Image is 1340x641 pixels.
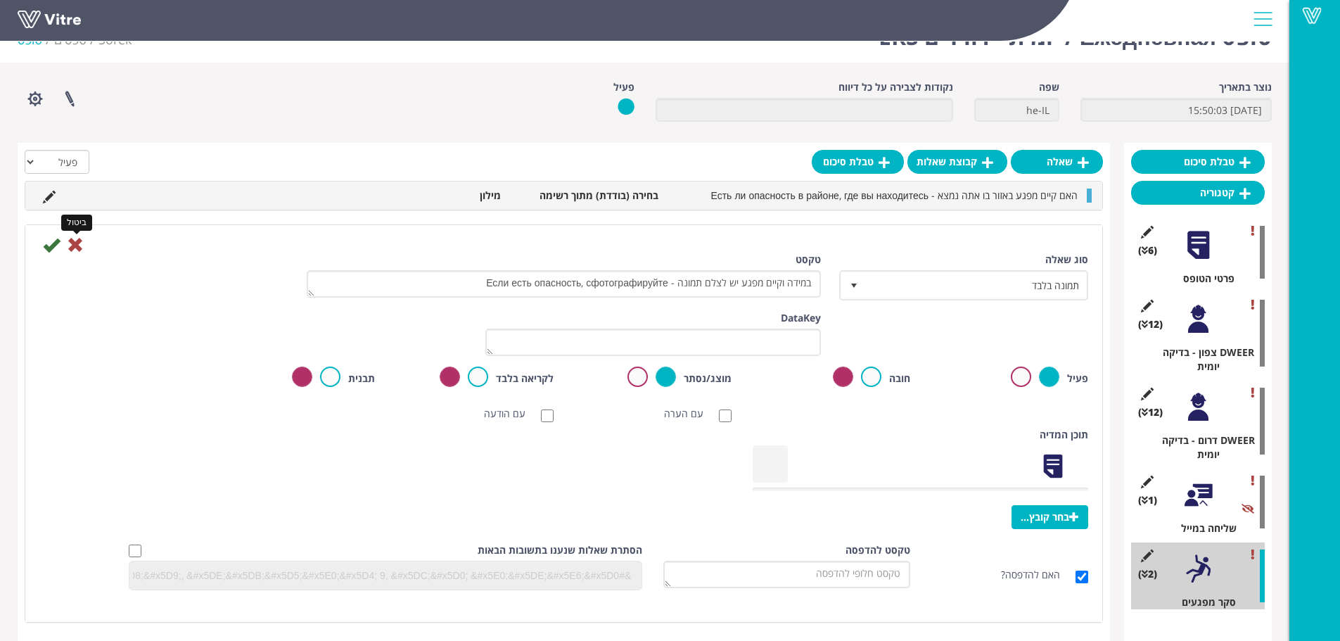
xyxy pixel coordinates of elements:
[350,189,508,203] li: מילון
[846,543,910,557] label: טקסט להדפסה
[781,311,821,325] label: DataKey
[1142,595,1265,609] div: סקר מפגעים
[129,565,635,586] input: &#x5DC;&#x5D3;&#x5D5;&#x5D2;&#x5DE;&#x5D4;: &#x5DC;&#x5D0; &#x5E8;&#x5DC;&#x5D5;&#x5D5;&#x5E0;&#x...
[889,372,910,386] label: חובה
[508,189,665,203] li: בחירה (בודדת) מתוך רשימה
[1001,568,1074,582] label: האם להדפסה?
[1138,405,1163,419] span: (12 )
[129,545,141,557] input: Hide question based on answer
[1142,521,1265,535] div: שליחה במייל
[907,150,1007,174] a: קבוצת שאלות
[866,272,1087,298] span: תמונה בלבד
[711,189,1078,202] span: האם קיים מפגע באזור בו אתה נמצא - Есть ли опасность в районе, где вы находитесь
[348,372,375,386] label: תבנית
[664,407,717,421] label: עם הערה
[1012,505,1088,529] span: בחר קובץ...
[496,372,554,386] label: לקריאה בלבד
[1011,150,1103,174] a: שאלה
[1076,571,1088,583] input: האם להדפסה?
[1142,345,1265,374] div: DWEER צפון - בדיקה יומית
[307,270,821,298] textarea: במידה וקיים מפגע יש לצלם תמונה - Если есть опасность, сфотографируйте
[478,543,642,557] label: הסתרת שאלות שנענו בתשובות הבאות
[541,410,554,422] input: עם הודעה
[1219,80,1272,94] label: נוצר בתאריך
[1142,272,1265,286] div: פרטי הטופס
[1138,493,1157,507] span: (1 )
[719,410,732,422] input: עם הערה
[618,98,634,115] img: yes
[1138,567,1157,581] span: (2 )
[1045,253,1088,267] label: סוג שאלה
[838,80,953,94] label: נקודות לצבירה על כל דיווח
[484,407,540,421] label: עם הודעה
[1039,80,1059,94] label: שפה
[1138,317,1163,331] span: (12 )
[841,272,867,298] span: select
[1131,150,1265,174] a: טבלת סיכום
[1142,433,1265,462] div: DWEER דרום - בדיקה יומית
[1067,372,1088,386] label: פעיל
[796,253,821,267] label: טקסט
[1131,181,1265,205] a: קטגוריה
[684,372,732,386] label: מוצג/נסתר
[613,80,634,94] label: פעיל
[1040,428,1088,442] label: תוכן המדיה
[61,215,92,231] div: ביטול
[812,150,904,174] a: טבלת סיכום
[1138,243,1157,258] span: (6 )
